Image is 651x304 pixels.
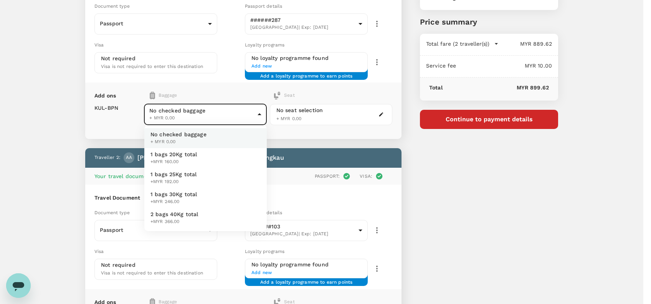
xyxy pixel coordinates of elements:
[150,218,198,226] span: +MYR 366.00
[150,131,207,138] span: No checked baggage
[150,158,197,166] span: +MYR 160.00
[150,190,197,198] span: 1 bags 30Kg total
[150,150,197,158] span: 1 bags 20Kg total
[150,138,207,146] span: + MYR 0.00
[150,170,197,178] span: 1 bags 25Kg total
[150,178,197,186] span: +MYR 192.00
[150,198,197,206] span: +MYR 246.00
[150,210,198,218] span: 2 bags 40Kg total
